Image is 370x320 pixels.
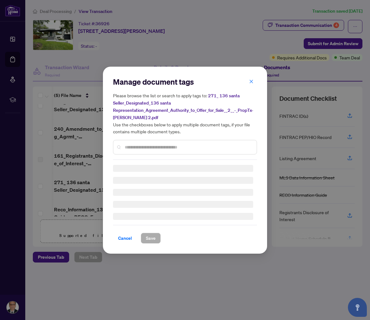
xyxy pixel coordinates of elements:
span: 271_ 136 santa Seller_Designated_136 santa Representation_Agreement_Authority_to_Offer_for_Sale__... [113,93,253,120]
span: Cancel [118,233,132,243]
h5: Please browse the list or search to apply tags to: Use the checkboxes below to apply multiple doc... [113,92,257,135]
button: Cancel [113,233,137,244]
button: Open asap [348,298,367,317]
span: close [249,79,254,83]
h2: Manage document tags [113,77,257,87]
button: Save [141,233,161,244]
